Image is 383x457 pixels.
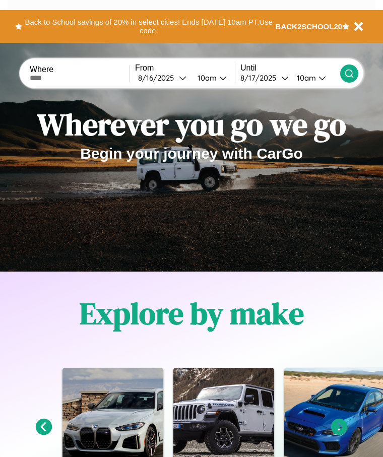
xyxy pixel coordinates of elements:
h1: Explore by make [80,293,304,334]
button: Back to School savings of 20% in select cities! Ends [DATE] 10am PT.Use code: [22,15,276,38]
div: 8 / 16 / 2025 [138,73,179,83]
b: BACK2SCHOOL20 [276,22,343,31]
button: 10am [289,73,340,83]
button: 10am [189,73,235,83]
div: 10am [292,73,318,83]
div: 10am [193,73,219,83]
label: From [135,63,235,73]
div: 8 / 17 / 2025 [240,73,281,83]
label: Until [240,63,340,73]
button: 8/16/2025 [135,73,189,83]
label: Where [30,65,130,74]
